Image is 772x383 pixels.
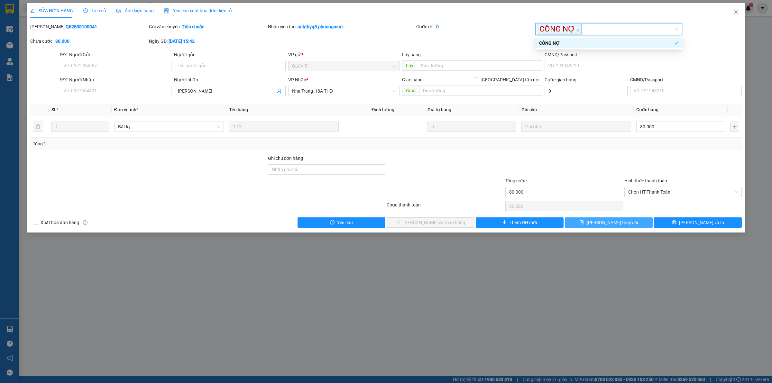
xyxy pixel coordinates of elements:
span: Nha Trang_18A THĐ [292,86,396,96]
span: exclamation-circle [330,220,335,225]
div: Chưa cước : [30,38,148,45]
button: plusThêm ĐH mới [476,217,564,228]
label: Ghi chú đơn hàng [268,156,303,161]
span: Giao hàng [402,77,423,82]
button: Close [727,3,745,21]
span: check [674,41,679,45]
input: Dọc đường [417,60,542,71]
div: SĐT Người Gửi [60,51,171,58]
span: close [733,9,739,14]
div: [PERSON_NAME]: [30,23,148,30]
span: picture [116,8,121,13]
button: save[PERSON_NAME] thay đổi [565,217,653,228]
button: check[PERSON_NAME] và Giao hàng [387,217,474,228]
span: save [580,220,584,225]
input: Cước giao hàng [545,86,628,96]
div: Người gửi [174,51,286,58]
span: Yêu cầu xuất hóa đơn điện tử [164,8,232,13]
span: user-add [277,88,282,94]
b: anhthyq5.phuongnam [298,24,343,29]
span: Chọn HT Thanh Toán [628,187,738,197]
span: plus [502,220,507,225]
div: Tổng: 1 [33,140,298,147]
b: [DATE] 15:42 [169,39,195,44]
span: Tên hàng [229,107,248,112]
span: Lịch sử [83,8,106,13]
button: printer[PERSON_NAME] và In [654,217,742,228]
button: delete [33,122,43,132]
span: Lấy hàng [402,52,421,57]
div: SĐT Người Nhận [60,76,171,83]
b: Tiêu chuẩn [182,24,205,29]
div: Ngày GD: [149,38,266,45]
span: CÔNG NỢ [537,24,582,34]
span: Đơn vị tính [114,107,138,112]
span: VP Nhận [288,77,306,82]
div: Chưa thanh toán [386,201,505,213]
input: Ghi Chú [521,122,631,132]
span: Giá trị hàng [427,107,451,112]
span: Quận 5 [292,61,396,71]
span: clock-circle [83,8,88,13]
b: 80.000 [55,39,69,44]
div: CÔNG NỢ [535,38,683,48]
span: Lấy [402,60,417,71]
div: Nhân viên tạo: [268,23,415,30]
b: 0 [436,24,439,29]
span: [GEOGRAPHIC_DATA] tận nơi [478,76,542,83]
img: icon [164,8,169,14]
span: Bất kỳ [118,122,220,132]
span: SL [51,107,57,112]
span: Tổng cước [505,178,527,183]
span: printer [672,220,676,225]
div: VP gửi [288,51,400,58]
input: 0 [427,122,516,132]
span: [PERSON_NAME] thay đổi [587,219,638,226]
input: VD: Bàn, Ghế [229,122,339,132]
input: Ghi chú đơn hàng [268,164,385,175]
div: CMND/Passport [630,76,742,83]
button: plus [730,122,739,132]
label: Cước giao hàng [545,77,576,82]
span: Ảnh kiện hàng [116,8,154,13]
div: Gói vận chuyển: [149,23,266,30]
span: [PERSON_NAME] và In [679,219,724,226]
div: CMND/Passport [545,51,656,58]
span: Giao [402,86,419,96]
div: Cước rồi : [416,23,534,30]
th: Ghi chú [519,104,634,116]
div: Người nhận [174,76,286,83]
span: Xuất hóa đơn hàng [38,219,82,226]
span: Yêu cầu [337,219,353,226]
label: Hình thức thanh toán [624,178,667,183]
input: Dọc đường [419,86,542,96]
span: Thêm ĐH mới [510,219,537,226]
span: close [576,29,579,32]
span: edit [30,8,35,13]
span: info-circle [83,220,87,225]
span: Định lượng [372,107,394,112]
span: Cước hàng [636,107,658,112]
button: exclamation-circleYêu cầu [298,217,385,228]
span: SỬA ĐƠN HÀNG [30,8,73,13]
b: Q52508100041 [66,24,97,29]
div: CÔNG NỢ [539,40,674,47]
